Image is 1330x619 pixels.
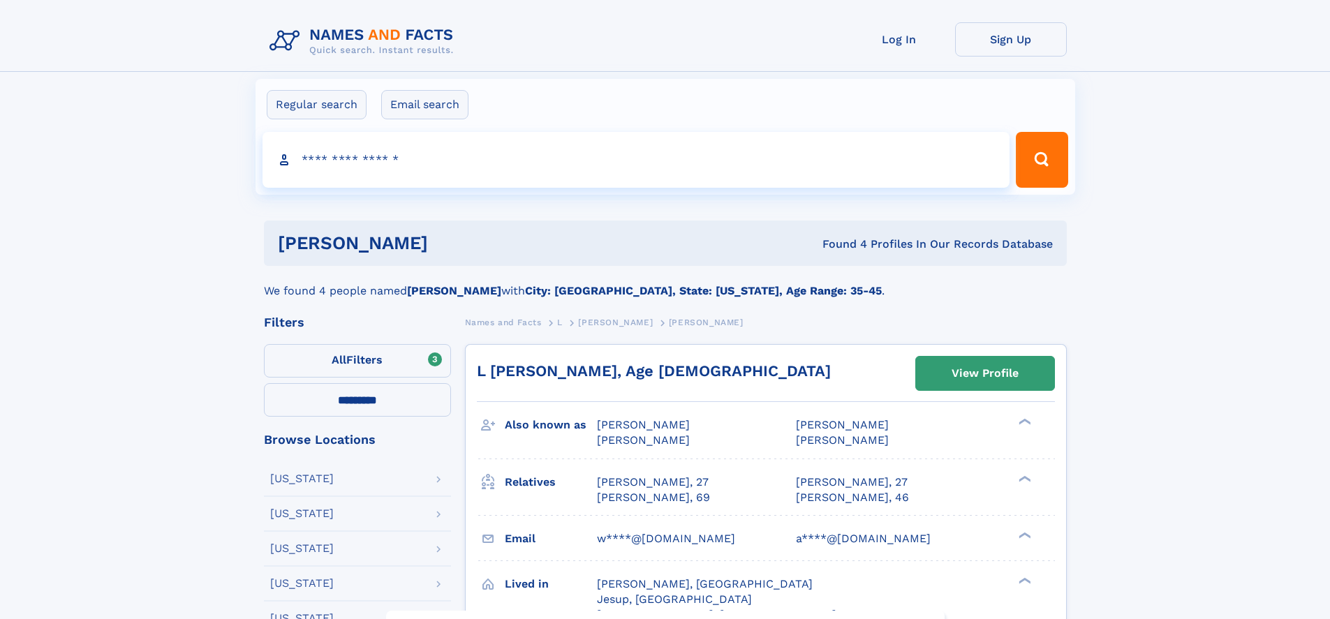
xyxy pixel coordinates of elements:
[843,22,955,57] a: Log In
[264,344,451,378] label: Filters
[796,418,889,431] span: [PERSON_NAME]
[557,318,563,327] span: L
[1015,417,1032,426] div: ❯
[465,313,542,331] a: Names and Facts
[597,418,690,431] span: [PERSON_NAME]
[270,578,334,589] div: [US_STATE]
[267,90,367,119] label: Regular search
[264,433,451,446] div: Browse Locations
[1015,474,1032,483] div: ❯
[597,475,709,490] a: [PERSON_NAME], 27
[1016,132,1067,188] button: Search Button
[597,592,752,606] span: Jesup, [GEOGRAPHIC_DATA]
[264,316,451,329] div: Filters
[955,22,1067,57] a: Sign Up
[796,433,889,447] span: [PERSON_NAME]
[505,470,597,494] h3: Relatives
[332,353,346,366] span: All
[270,543,334,554] div: [US_STATE]
[578,318,653,327] span: [PERSON_NAME]
[505,572,597,596] h3: Lived in
[597,433,690,447] span: [PERSON_NAME]
[1015,576,1032,585] div: ❯
[264,266,1067,299] div: We found 4 people named with .
[669,318,744,327] span: [PERSON_NAME]
[264,22,465,60] img: Logo Names and Facts
[270,473,334,484] div: [US_STATE]
[407,284,501,297] b: [PERSON_NAME]
[916,357,1054,390] a: View Profile
[578,313,653,331] a: [PERSON_NAME]
[557,313,563,331] a: L
[796,490,909,505] a: [PERSON_NAME], 46
[1015,530,1032,539] div: ❯
[952,357,1019,389] div: View Profile
[625,237,1053,252] div: Found 4 Profiles In Our Records Database
[597,490,710,505] a: [PERSON_NAME], 69
[270,508,334,519] div: [US_STATE]
[525,284,882,297] b: City: [GEOGRAPHIC_DATA], State: [US_STATE], Age Range: 35-45
[505,527,597,551] h3: Email
[597,577,813,590] span: [PERSON_NAME], [GEOGRAPHIC_DATA]
[381,90,468,119] label: Email search
[505,413,597,437] h3: Also known as
[477,362,831,380] a: L [PERSON_NAME], Age [DEMOGRAPHIC_DATA]
[278,234,626,252] h1: [PERSON_NAME]
[263,132,1010,188] input: search input
[796,475,908,490] a: [PERSON_NAME], 27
